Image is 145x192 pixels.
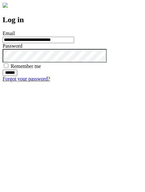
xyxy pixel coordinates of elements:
[3,43,22,49] label: Password
[3,3,8,8] img: logo-4e3dc11c47720685a147b03b5a06dd966a58ff35d612b21f08c02c0306f2b779.png
[3,31,15,36] label: Email
[11,63,41,69] label: Remember me
[3,15,142,24] h2: Log in
[3,76,50,82] a: Forgot your password?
